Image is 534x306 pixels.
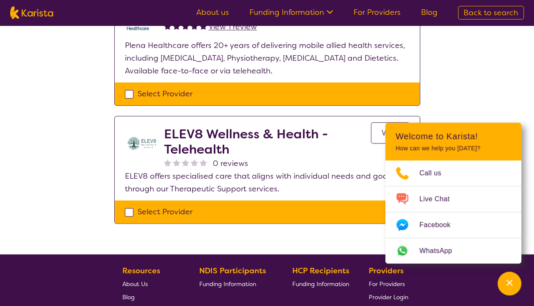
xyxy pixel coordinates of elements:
[200,22,207,29] img: fullstar
[199,266,266,276] b: NDIS Participants
[419,244,462,257] span: WhatsApp
[497,272,521,295] button: Channel Menu
[213,157,248,170] span: 0 reviews
[122,290,179,303] a: Blog
[191,159,198,166] img: nonereviewstar
[125,126,159,160] img: yihuczgmrom8nsaxakka.jpg
[199,277,272,290] a: Funding Information
[385,238,521,264] a: Web link opens in a new tab.
[369,290,408,303] a: Provider Login
[209,22,257,32] span: View 1 review
[419,219,461,231] span: Facebook
[191,22,198,29] img: fullstar
[182,22,189,29] img: fullstar
[125,170,410,195] p: ELEV8 offers specialised care that aligns with individual needs and goals through our Therapeutic...
[292,277,349,290] a: Funding Information
[182,159,189,166] img: nonereviewstar
[292,280,349,288] span: Funding Information
[199,280,256,288] span: Funding Information
[396,145,511,152] p: How can we help you [DATE]?
[173,22,180,29] img: fullstar
[122,277,179,290] a: About Us
[463,8,518,18] span: Back to search
[419,167,452,180] span: Call us
[385,123,521,264] div: Channel Menu
[122,280,148,288] span: About Us
[122,266,160,276] b: Resources
[164,159,171,166] img: nonereviewstar
[173,159,180,166] img: nonereviewstar
[371,122,410,143] a: View
[369,277,408,290] a: For Providers
[458,6,524,20] a: Back to search
[385,160,521,264] ul: Choose channel
[421,7,438,17] a: Blog
[10,6,53,19] img: Karista logo
[292,266,349,276] b: HCP Recipients
[209,20,257,33] a: View 1 review
[249,7,333,17] a: Funding Information
[353,7,401,17] a: For Providers
[122,293,135,301] span: Blog
[200,159,207,166] img: nonereviewstar
[164,22,171,29] img: fullstar
[196,7,229,17] a: About us
[369,266,404,276] b: Providers
[419,193,460,205] span: Live Chat
[369,293,408,301] span: Provider Login
[381,128,399,138] span: View
[369,280,405,288] span: For Providers
[164,126,371,157] h2: ELEV8 Wellness & Health - Telehealth
[125,39,410,77] p: Plena Healthcare offers 20+ years of delivering mobile allied health services, including [MEDICAL...
[396,131,511,141] h2: Welcome to Karista!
